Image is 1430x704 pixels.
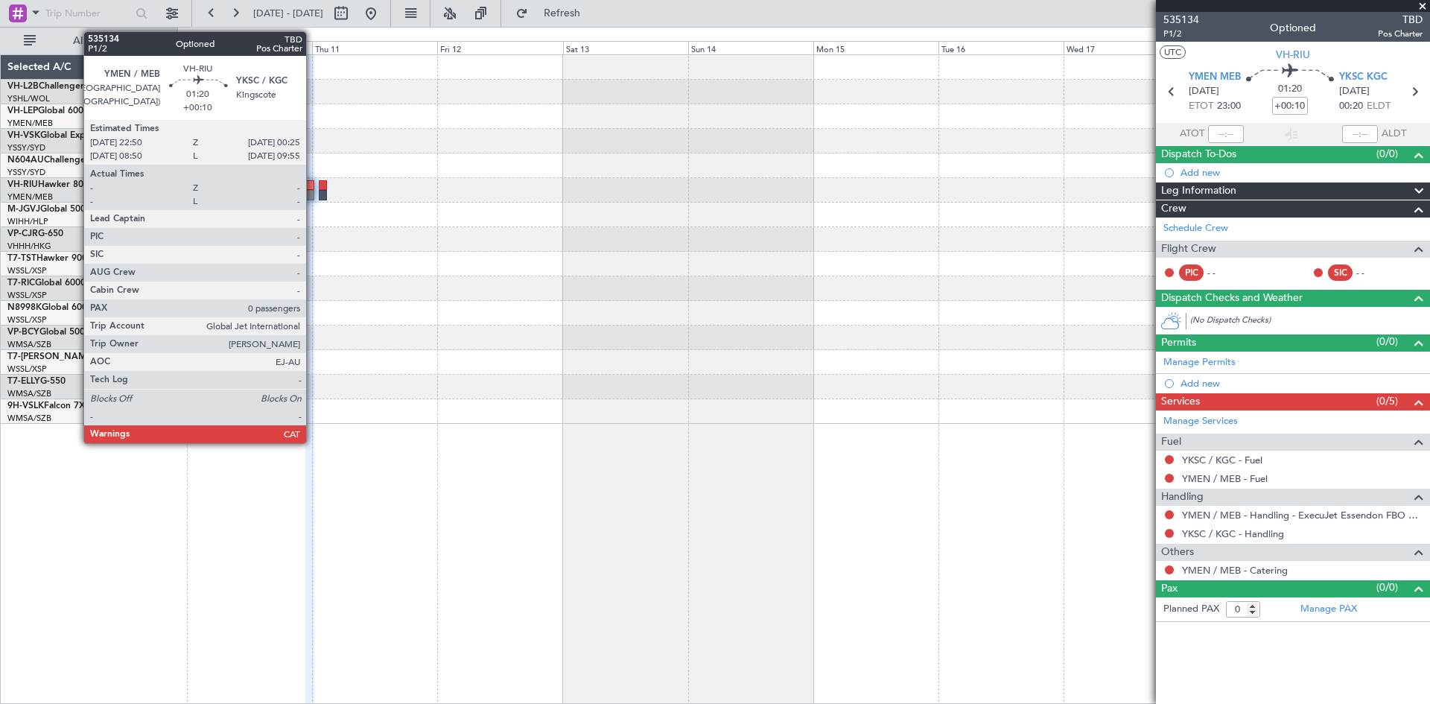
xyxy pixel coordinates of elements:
span: VH-LEP [7,107,38,115]
span: Handling [1161,489,1204,506]
div: Add new [1180,166,1423,179]
span: All Aircraft [39,36,157,46]
a: VH-RIUHawker 800XP [7,180,100,189]
a: T7-RICGlobal 6000 [7,279,86,288]
a: YMEN/MEB [7,118,53,129]
a: VP-CJRG-650 [7,229,63,238]
a: T7-ELLYG-550 [7,377,66,386]
div: Sun 14 [688,41,813,54]
span: 23:00 [1217,99,1241,114]
input: Trip Number [45,2,131,25]
span: Others [1161,544,1194,561]
span: VH-L2B [7,82,39,91]
button: Refresh [509,1,598,25]
span: 01:20 [1278,82,1302,97]
a: WMSA/SZB [7,339,51,350]
span: ATOT [1180,127,1204,142]
a: Schedule Crew [1163,221,1228,236]
div: Sat 13 [563,41,688,54]
a: VH-L2BChallenger 604 [7,82,103,91]
span: ETOT [1189,99,1213,114]
span: N604AU [7,156,44,165]
span: (0/5) [1376,393,1398,409]
span: VP-BCY [7,328,39,337]
div: Add new [1180,377,1423,390]
span: TBD [1378,12,1423,28]
a: WMSA/SZB [7,388,51,399]
div: SIC [1328,264,1353,281]
span: 9H-VSLK [7,402,44,410]
span: VH-RIU [7,180,38,189]
div: Optioned [1270,20,1316,36]
span: YMEN MEB [1189,70,1241,85]
div: - - [1356,266,1390,279]
span: Flight Crew [1161,241,1216,258]
a: YKSC / KGC - Handling [1182,527,1284,540]
span: Dispatch To-Dos [1161,146,1236,163]
span: VH-RIU [1276,47,1310,63]
a: WSSL/XSP [7,364,47,375]
a: YSSY/SYD [7,142,45,153]
a: YSSY/SYD [7,167,45,178]
span: Refresh [531,8,594,19]
span: YKSC KGC [1339,70,1388,85]
span: M-JGVJ [7,205,40,214]
span: ELDT [1367,99,1391,114]
a: YSHL/WOL [7,93,50,104]
div: (No Dispatch Checks) [1190,314,1430,330]
a: 9H-VSLKFalcon 7X [7,402,85,410]
a: N8998KGlobal 6000 [7,303,92,312]
a: WSSL/XSP [7,290,47,301]
span: T7-[PERSON_NAME] [7,352,94,361]
a: VP-BCYGlobal 5000 [7,328,90,337]
a: VH-LEPGlobal 6000 [7,107,89,115]
div: Fri 12 [437,41,562,54]
a: VHHH/HKG [7,241,51,252]
span: Pos Charter [1378,28,1423,40]
div: Tue 16 [938,41,1064,54]
span: (0/0) [1376,580,1398,595]
span: P1/2 [1163,28,1199,40]
a: Manage Services [1163,414,1238,429]
label: Planned PAX [1163,602,1219,617]
a: Manage PAX [1300,602,1357,617]
span: T7-ELLY [7,377,40,386]
span: Dispatch Checks and Weather [1161,290,1303,307]
a: WSSL/XSP [7,314,47,326]
span: Pax [1161,580,1178,597]
div: Wed 10 [187,41,312,54]
a: YKSC / KGC - Fuel [1182,454,1262,466]
a: YMEN / MEB - Fuel [1182,472,1268,485]
div: PIC [1179,264,1204,281]
a: YMEN/MEB [7,191,53,203]
span: Services [1161,393,1200,410]
a: VH-VSKGlobal Express XRS [7,131,122,140]
span: [DATE] - [DATE] [253,7,323,20]
a: YMEN / MEB - Handling - ExecuJet Essendon FBO YMEN / MEB [1182,509,1423,521]
span: 535134 [1163,12,1199,28]
button: All Aircraft [16,29,162,53]
a: WSSL/XSP [7,265,47,276]
a: YMEN / MEB - Catering [1182,564,1288,577]
a: WIHH/HLP [7,216,48,227]
div: - - [1207,266,1241,279]
span: 00:20 [1339,99,1363,114]
a: WMSA/SZB [7,413,51,424]
span: VH-VSK [7,131,40,140]
span: Leg Information [1161,183,1236,200]
span: VP-CJR [7,229,38,238]
span: (0/0) [1376,334,1398,349]
a: N604AUChallenger 604 [7,156,108,165]
div: Thu 11 [312,41,437,54]
span: T7-TST [7,254,36,263]
div: [DATE] [180,30,206,42]
span: (0/0) [1376,146,1398,162]
div: Mon 15 [813,41,938,54]
a: M-JGVJGlobal 5000 [7,205,91,214]
span: Crew [1161,200,1186,218]
span: T7-RIC [7,279,35,288]
span: [DATE] [1189,84,1219,99]
a: Manage Permits [1163,355,1236,370]
div: Wed 17 [1064,41,1189,54]
span: Fuel [1161,434,1181,451]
